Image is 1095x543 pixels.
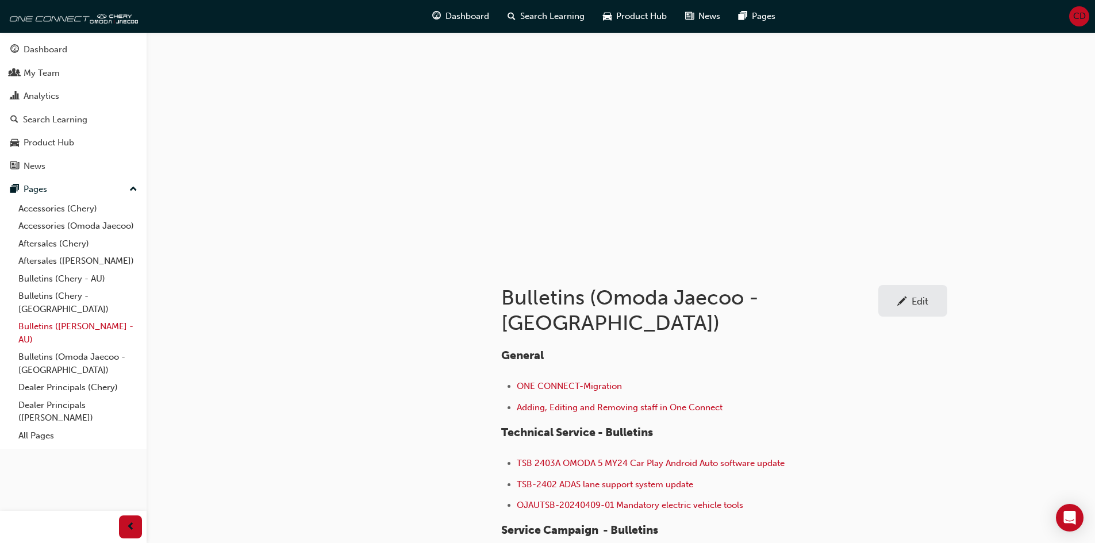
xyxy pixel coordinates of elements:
a: Accessories (Omoda Jaecoo) [14,217,142,235]
div: Dashboard [24,43,67,56]
span: pages-icon [739,9,747,24]
span: TSB 2403A OMODA 5 MY24 Car Play Android Auto software update [517,458,785,468]
button: Pages [5,179,142,200]
a: Bulletins ([PERSON_NAME] - AU) [14,318,142,348]
a: Search Learning [5,109,142,130]
a: Dashboard [5,39,142,60]
span: General [501,349,544,362]
span: News [698,10,720,23]
button: CD [1069,6,1089,26]
a: ​TSB 2403A OMODA 5 MY24 Car Play Android Auto software update [517,458,785,468]
a: Bulletins (Chery - [GEOGRAPHIC_DATA]) [14,287,142,318]
a: Product Hub [5,132,142,153]
span: news-icon [685,9,694,24]
a: Accessories (Chery) [14,200,142,218]
a: Dealer Principals (Chery) [14,379,142,396]
button: DashboardMy TeamAnalyticsSearch LearningProduct HubNews [5,37,142,179]
a: news-iconNews [676,5,729,28]
span: CD [1073,10,1086,23]
a: TSB-2402 ADAS lane support system update [517,479,693,490]
div: Edit [912,295,928,307]
div: Analytics [24,90,59,103]
span: search-icon [10,115,18,125]
a: Analytics [5,86,142,107]
span: search-icon [508,9,516,24]
a: Aftersales ([PERSON_NAME]) [14,252,142,270]
a: Edit [878,285,947,317]
a: OJAUTSB-20240409-01 Mandatory electric vehicle tools [517,500,743,510]
a: Aftersales (Chery) [14,235,142,253]
a: Bulletins (Chery - AU) [14,270,142,288]
div: Product Hub [24,136,74,149]
h1: Bulletins (Omoda Jaecoo - [GEOGRAPHIC_DATA]) [501,285,878,335]
span: news-icon [10,161,19,172]
a: Adding, Editing and Removing staff in One Connect [517,402,723,413]
img: oneconnect [6,5,138,28]
span: guage-icon [10,45,19,55]
span: Search Learning [520,10,585,23]
a: search-iconSearch Learning [498,5,594,28]
div: Pages [24,183,47,196]
span: car-icon [603,9,612,24]
a: All Pages [14,427,142,445]
span: pencil-icon [897,296,907,308]
div: My Team [24,67,60,80]
a: My Team [5,63,142,84]
a: Dealer Principals ([PERSON_NAME]) [14,396,142,427]
div: Search Learning [23,113,87,126]
span: Service Campaign - Bulletins [501,523,658,537]
span: Pages [752,10,775,23]
a: ONE CONNECT-Migration [517,381,622,391]
a: pages-iconPages [729,5,785,28]
span: people-icon [10,68,19,79]
span: up-icon [129,182,137,197]
a: Bulletins (Omoda Jaecoo - [GEOGRAPHIC_DATA]) [14,348,142,379]
span: Product Hub [616,10,667,23]
span: guage-icon [432,9,441,24]
span: Technical Service - Bulletins [501,426,653,439]
a: News [5,156,142,177]
span: prev-icon [126,520,135,534]
div: News [24,160,45,173]
a: car-iconProduct Hub [594,5,676,28]
span: pages-icon [10,184,19,195]
a: guage-iconDashboard [423,5,498,28]
span: chart-icon [10,91,19,102]
span: car-icon [10,138,19,148]
span: Dashboard [445,10,489,23]
div: Open Intercom Messenger [1056,504,1084,532]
